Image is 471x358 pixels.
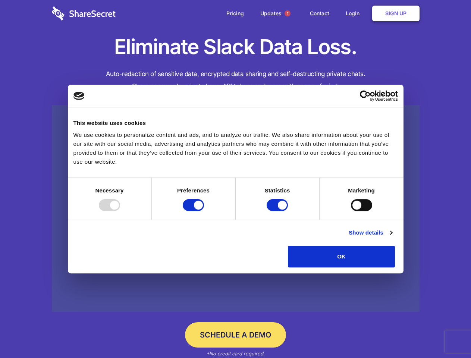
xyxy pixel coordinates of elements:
strong: Marketing [348,187,375,194]
h4: Auto-redaction of sensitive data, encrypted data sharing and self-destructing private chats. Shar... [52,68,420,92]
span: 1 [285,10,291,16]
a: Usercentrics Cookiebot - opens in a new window [333,90,398,101]
em: *No credit card required. [206,351,265,357]
strong: Necessary [95,187,124,194]
div: This website uses cookies [73,119,398,128]
h1: Eliminate Slack Data Loss. [52,34,420,60]
a: Contact [302,2,337,25]
a: Schedule a Demo [185,322,286,348]
strong: Preferences [177,187,210,194]
a: Pricing [219,2,251,25]
img: logo-wordmark-white-trans-d4663122ce5f474addd5e946df7df03e33cb6a1c49d2221995e7729f52c070b2.svg [52,6,116,21]
button: OK [288,246,395,267]
a: Sign Up [372,6,420,21]
img: logo [73,92,85,100]
div: We use cookies to personalize content and ads, and to analyze our traffic. We also share informat... [73,131,398,166]
a: Login [338,2,371,25]
strong: Statistics [265,187,290,194]
a: Wistia video thumbnail [52,105,420,312]
a: Show details [349,228,392,237]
